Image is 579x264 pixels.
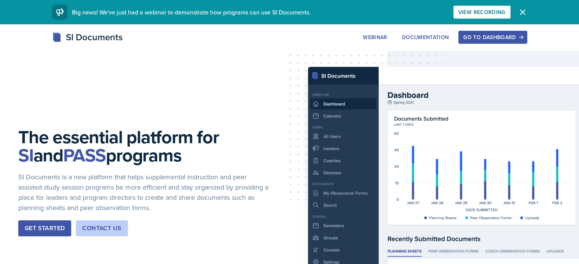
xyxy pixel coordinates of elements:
[358,31,392,44] button: Webinar
[76,220,128,236] button: Contact Us
[25,224,65,233] div: Get Started
[458,31,527,44] button: Go to Dashboard
[363,34,387,40] div: Webinar
[18,220,71,236] button: Get Started
[463,34,522,40] div: Go to Dashboard
[453,6,510,19] button: View Recording
[458,9,506,15] div: View Recording
[52,30,123,44] div: SI Documents
[82,224,121,233] div: Contact Us
[72,8,311,16] span: Big news! We've just had a webinar to demonstrate how programs can use SI Documents.
[402,34,449,40] div: Documentation
[397,31,454,44] button: Documentation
